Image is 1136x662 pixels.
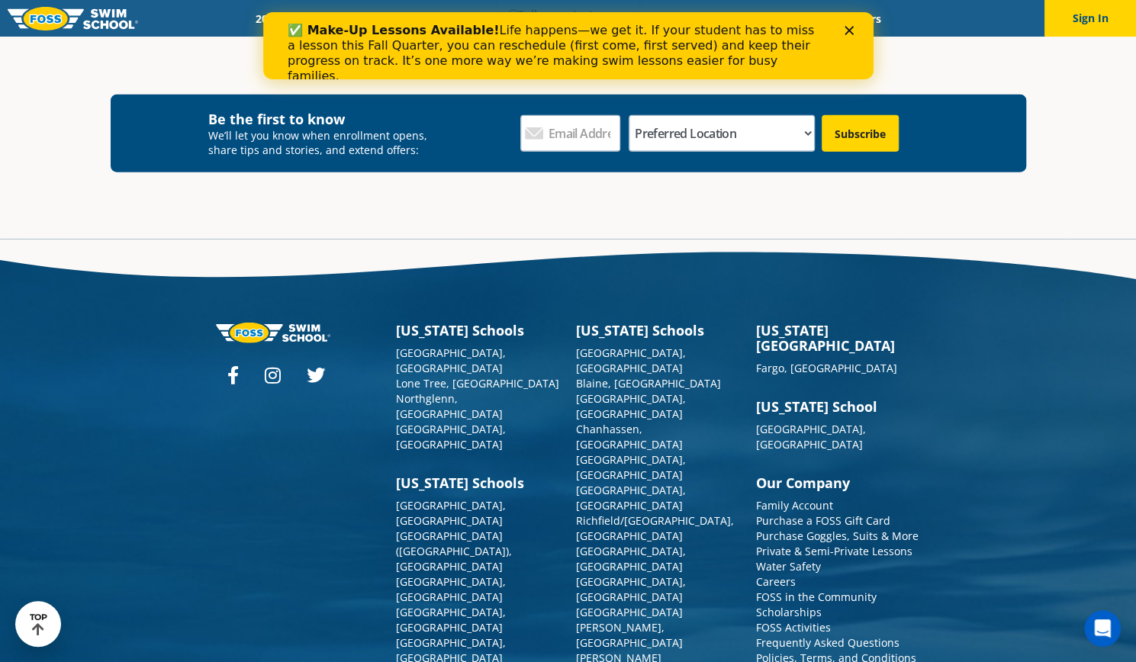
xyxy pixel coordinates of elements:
a: Purchase Goggles, Suits & More [756,529,919,543]
a: [GEOGRAPHIC_DATA], [GEOGRAPHIC_DATA] [576,391,686,421]
div: TOP [30,612,47,636]
a: [GEOGRAPHIC_DATA], [GEOGRAPHIC_DATA] [396,574,506,604]
a: FOSS in the Community [756,590,877,604]
input: Subscribe [822,115,899,152]
a: [GEOGRAPHIC_DATA], [GEOGRAPHIC_DATA] [396,422,506,452]
a: Family Account [756,498,833,513]
a: About FOSS [536,11,621,26]
img: FOSS Swim School Logo [8,7,138,31]
a: Scholarships [756,605,822,619]
a: [GEOGRAPHIC_DATA], [GEOGRAPHIC_DATA] [576,452,686,482]
a: [GEOGRAPHIC_DATA], [GEOGRAPHIC_DATA] [576,544,686,574]
a: Careers [756,574,796,589]
a: Blaine, [GEOGRAPHIC_DATA] [576,376,721,390]
a: [GEOGRAPHIC_DATA], [GEOGRAPHIC_DATA] [576,345,686,375]
a: Purchase a FOSS Gift Card [756,513,890,528]
h3: [US_STATE] Schools [396,323,561,338]
b: ✅ Make-Up Lessons Available! [24,11,236,25]
a: Frequently Asked Questions [756,635,899,650]
a: Swim Path® Program [402,11,536,26]
h3: Our Company [756,475,921,490]
a: [GEOGRAPHIC_DATA][PERSON_NAME], [GEOGRAPHIC_DATA] [576,605,683,650]
input: Email Address [520,115,620,152]
a: [GEOGRAPHIC_DATA], [GEOGRAPHIC_DATA] [576,483,686,513]
a: Fargo, [GEOGRAPHIC_DATA] [756,361,897,375]
h3: [US_STATE] Schools [576,323,741,338]
a: FOSS Activities [756,620,831,635]
iframe: Intercom live chat banner [263,12,874,79]
a: Private & Semi-Private Lessons [756,544,912,558]
iframe: Intercom live chat [1084,610,1121,647]
a: Swim Like [PERSON_NAME] [621,11,783,26]
a: [GEOGRAPHIC_DATA], [GEOGRAPHIC_DATA] [396,345,506,375]
img: Foss-logo-horizontal-white.svg [216,323,330,343]
div: Life happens—we get it. If your student has to miss a lesson this Fall Quarter, you can reschedul... [24,11,562,72]
a: [GEOGRAPHIC_DATA], [GEOGRAPHIC_DATA] [576,574,686,604]
a: Lone Tree, [GEOGRAPHIC_DATA] [396,376,559,390]
a: Blog [782,11,830,26]
a: Chanhassen, [GEOGRAPHIC_DATA] [576,422,683,452]
p: We’ll let you know when enrollment opens, share tips and stories, and extend offers: [208,128,438,157]
a: Careers [830,11,893,26]
a: [GEOGRAPHIC_DATA] ([GEOGRAPHIC_DATA]), [GEOGRAPHIC_DATA] [396,529,512,574]
h3: [US_STATE][GEOGRAPHIC_DATA] [756,323,921,353]
h3: [US_STATE] School [756,399,921,414]
div: Close [581,14,597,23]
a: [GEOGRAPHIC_DATA], [GEOGRAPHIC_DATA] [756,422,866,452]
a: Water Safety [756,559,821,574]
a: Richfield/[GEOGRAPHIC_DATA], [GEOGRAPHIC_DATA] [576,513,734,543]
a: Northglenn, [GEOGRAPHIC_DATA] [396,391,503,421]
a: 2025 Calendar [243,11,338,26]
h3: [US_STATE] Schools [396,475,561,490]
h4: Be the first to know [208,110,438,128]
a: Schools [338,11,402,26]
a: [GEOGRAPHIC_DATA], [GEOGRAPHIC_DATA] [396,605,506,635]
a: [GEOGRAPHIC_DATA], [GEOGRAPHIC_DATA] [396,498,506,528]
